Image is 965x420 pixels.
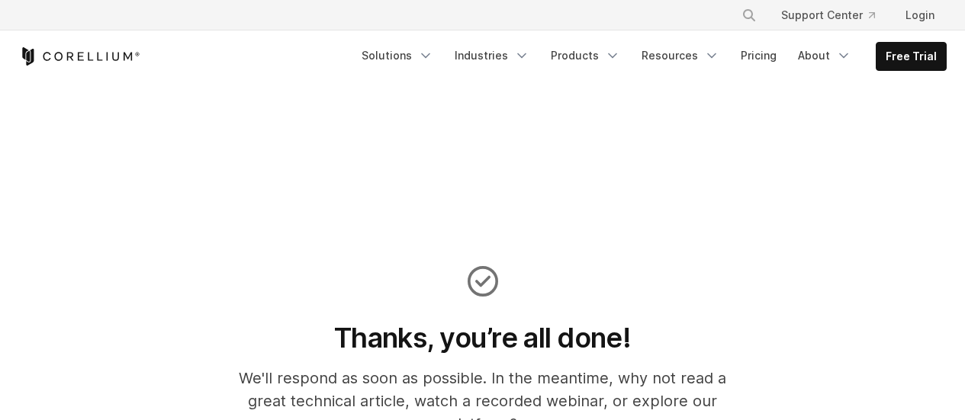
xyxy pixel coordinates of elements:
h1: Thanks, you’re all done! [218,321,747,354]
a: Resources [632,42,729,69]
a: Login [893,2,947,29]
a: Free Trial [877,43,946,70]
a: Support Center [769,2,887,29]
div: Navigation Menu [352,42,947,71]
a: Products [542,42,629,69]
a: Pricing [732,42,786,69]
a: Corellium Home [19,47,140,66]
button: Search [735,2,763,29]
a: About [789,42,860,69]
div: Navigation Menu [723,2,947,29]
a: Solutions [352,42,442,69]
a: Industries [446,42,539,69]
